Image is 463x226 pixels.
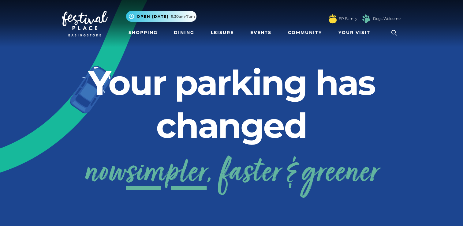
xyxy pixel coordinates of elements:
[85,149,379,198] a: nowsimpler, faster & greener
[137,14,169,19] span: Open [DATE]
[62,61,401,147] h2: Your parking has changed
[171,27,197,38] a: Dining
[126,11,196,22] button: Open [DATE] 9.30am-7pm
[336,27,376,38] a: Your Visit
[373,16,401,21] a: Dogs Welcome!
[248,27,274,38] a: Events
[338,29,370,36] span: Your Visit
[171,14,195,19] span: 9.30am-7pm
[208,27,236,38] a: Leisure
[339,16,357,21] a: FP Family
[126,149,207,198] span: simpler
[286,27,324,38] a: Community
[62,11,108,36] img: Festival Place Logo
[126,27,160,38] a: Shopping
